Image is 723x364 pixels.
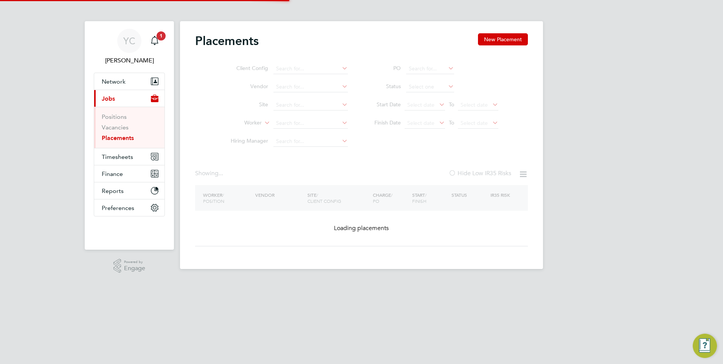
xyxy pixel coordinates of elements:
[123,36,135,46] span: YC
[219,170,223,177] span: ...
[94,29,165,65] a: YC[PERSON_NAME]
[195,170,225,177] div: Showing
[94,182,164,199] button: Reports
[693,334,717,358] button: Engage Resource Center
[94,56,165,65] span: Yazmin Cole
[94,107,164,148] div: Jobs
[124,259,145,265] span: Powered by
[102,95,115,102] span: Jobs
[94,199,164,216] button: Preferences
[147,29,162,53] a: 1
[195,33,259,48] h2: Placements
[478,33,528,45] button: New Placement
[157,31,166,40] span: 1
[113,259,146,273] a: Powered byEngage
[102,134,134,142] a: Placements
[94,148,164,165] button: Timesheets
[448,170,511,177] label: Hide Low IR35 Risks
[102,187,124,194] span: Reports
[102,124,129,131] a: Vacancies
[94,73,164,90] button: Network
[124,265,145,272] span: Engage
[94,224,165,236] a: Go to home page
[102,204,134,212] span: Preferences
[102,78,126,85] span: Network
[85,21,174,250] nav: Main navigation
[102,170,123,177] span: Finance
[102,153,133,160] span: Timesheets
[94,165,164,182] button: Finance
[102,113,127,120] a: Positions
[94,224,165,236] img: fastbook-logo-retina.png
[94,90,164,107] button: Jobs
